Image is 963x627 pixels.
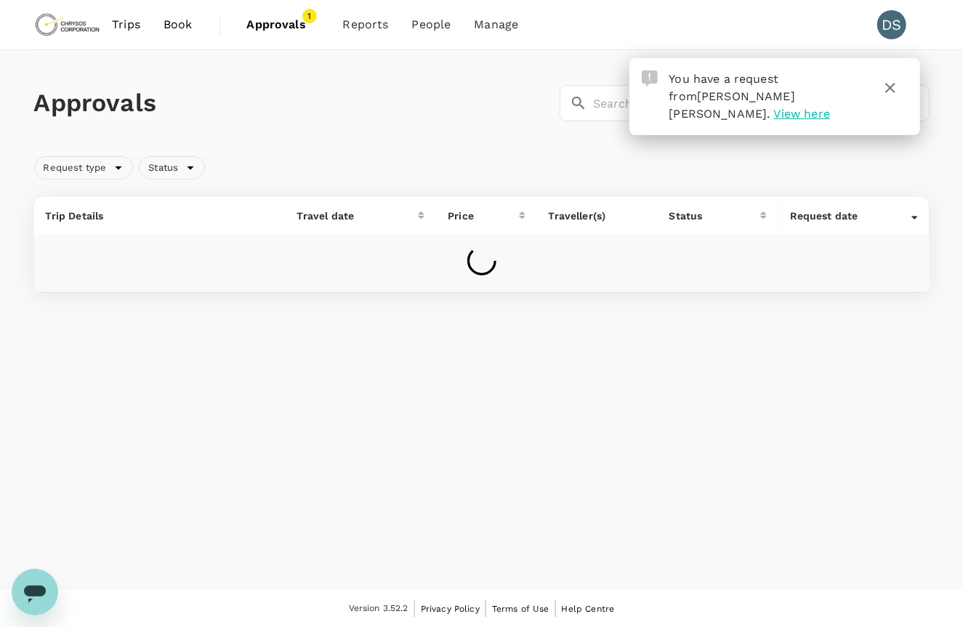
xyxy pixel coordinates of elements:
p: Traveller(s) [549,209,646,223]
span: [PERSON_NAME] [PERSON_NAME] [669,89,796,121]
img: Chrysos Corporation [34,9,101,41]
span: Approvals [247,16,320,33]
div: Request type [34,156,134,179]
div: Status [139,156,205,179]
p: Trip Details [46,209,274,223]
span: Privacy Policy [421,604,480,614]
div: Request date [790,209,911,223]
span: Book [164,16,193,33]
span: Help Centre [562,604,615,614]
span: Terms of Use [492,604,549,614]
div: Travel date [297,209,419,223]
iframe: Button to launch messaging window [12,569,58,615]
a: Terms of Use [492,601,549,617]
img: Approval Request [642,70,658,86]
span: Trips [112,16,140,33]
a: Privacy Policy [421,601,480,617]
span: View here [774,107,830,121]
span: Version 3.52.2 [349,602,408,616]
span: Reports [343,16,389,33]
div: Price [448,209,518,223]
div: DS [877,10,906,39]
span: People [412,16,451,33]
h1: Approvals [34,88,554,118]
span: Request type [35,161,116,175]
span: Status [140,161,187,175]
span: You have a request from . [669,72,796,121]
a: Help Centre [562,601,615,617]
span: 1 [302,9,317,23]
input: Search by travellers, trips, or destination [593,85,930,121]
span: Manage [474,16,518,33]
div: Status [669,209,760,223]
